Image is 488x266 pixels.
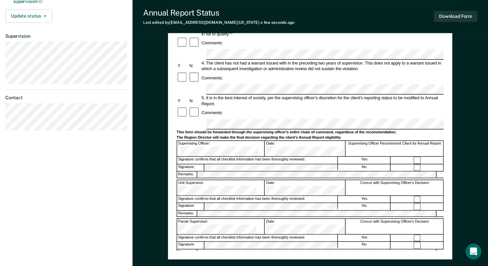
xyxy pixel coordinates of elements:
[338,242,391,249] div: No
[265,141,346,156] div: Date:
[465,244,481,259] div: Open Intercom Messenger
[189,98,200,103] div: N
[338,196,391,203] div: Yes
[143,8,295,18] div: Annual Report Status
[201,40,224,46] div: Comments:
[177,172,197,178] div: Remarks:
[177,235,338,242] div: Signature confirms that all checklist information has been thoroughly reviewed.
[177,249,197,255] div: Remarks:
[201,95,444,107] div: 5. It is in the best interest of society, per the supervising officer's discretion for the client...
[177,210,197,216] div: Remarks:
[260,20,295,25] span: a few seconds ago
[434,11,477,22] button: Download Form
[177,196,338,203] div: Signature confirms that all checklist information has been thoroughly reviewed.
[265,219,346,234] div: Date:
[177,164,204,171] div: Signature:
[177,63,189,68] div: Y
[177,141,265,156] div: Supervising Officer:
[338,157,391,164] div: Yes
[346,141,444,156] div: Supervising Officer Recommend Client for Annual Report
[177,180,265,195] div: Unit Supervisor:
[338,235,391,242] div: Yes
[177,203,204,210] div: Signature:
[201,60,444,71] div: 4. The client has not had a warrant issued with in the preceding two years of supervision. This d...
[201,110,224,115] div: Comments:
[177,98,189,103] div: Y
[177,219,265,234] div: Parole Supervisor:
[143,20,295,25] div: Last edited by [EMAIL_ADDRESS][DOMAIN_NAME][US_STATE]
[177,135,444,140] div: The Region Director will make the final decision regarding the client's Annual Report eligibility
[177,157,338,164] div: Signature confirms that all checklist information has been thoroughly reviewed.
[201,75,224,81] div: Comments:
[265,180,346,195] div: Date:
[338,203,391,210] div: No
[346,180,444,195] div: Concur with Supervising Officer's Decision
[177,130,444,135] div: This form should be forwarded through the supervising officer's entire chain of command, regardle...
[5,10,52,23] button: Update status
[346,219,444,234] div: Concur with Supervising Officer's Decision
[338,164,391,171] div: No
[5,95,127,101] dt: Contact
[189,63,200,68] div: N
[5,33,127,39] dt: Supervision
[177,242,204,249] div: Signature:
